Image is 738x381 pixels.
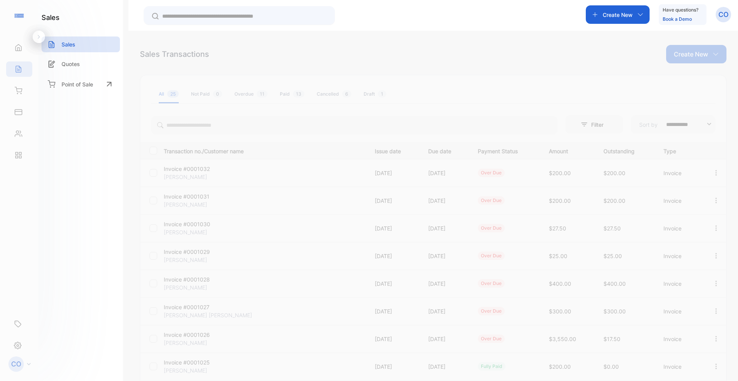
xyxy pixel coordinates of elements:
span: $27.50 [549,225,566,232]
p: [PERSON_NAME] [164,173,231,181]
p: [DATE] [428,307,462,315]
a: Point of Sale [42,76,120,93]
p: [DATE] [375,335,412,343]
p: Invoice #0001030 [164,220,231,228]
div: Overdue [234,91,268,98]
p: Create New [674,50,708,59]
p: Invoice #0001032 [164,165,231,173]
p: Issue date [375,146,412,155]
div: over due [478,279,505,288]
p: Create New [603,11,633,19]
div: over due [478,252,505,260]
div: fully paid [478,362,505,371]
p: [PERSON_NAME] [164,366,231,374]
p: Invoice #0001029 [164,248,231,256]
p: [DATE] [428,335,462,343]
span: $300.00 [549,308,571,315]
span: $25.00 [549,253,567,259]
span: $17.50 [603,336,620,342]
span: 6 [342,90,351,98]
p: [DATE] [375,197,412,205]
div: All [159,91,179,98]
span: $200.00 [549,170,571,176]
p: Payment Status [478,146,533,155]
p: Amount [549,146,588,155]
p: Quotes [61,60,80,68]
p: Invoice [663,280,696,288]
p: [PERSON_NAME] [PERSON_NAME] [164,311,252,319]
p: [DATE] [428,252,462,260]
a: Quotes [42,56,120,72]
p: Type [663,146,696,155]
div: Sales Transactions [140,48,209,60]
p: [DATE] [428,197,462,205]
p: Invoice [663,363,696,371]
p: [DATE] [428,363,462,371]
a: Sales [42,36,120,52]
div: over due [478,169,505,177]
p: Invoice [663,197,696,205]
p: [DATE] [375,224,412,232]
p: Sort by [639,121,658,129]
span: 13 [293,90,304,98]
p: [DATE] [428,280,462,288]
span: $0.00 [603,363,619,370]
span: $400.00 [603,280,626,287]
span: $25.00 [603,253,622,259]
div: Paid [280,91,304,98]
p: Invoice [663,224,696,232]
button: CO [716,5,731,24]
span: $3,550.00 [549,336,576,342]
div: Not Paid [191,91,222,98]
p: Invoice [663,169,696,177]
p: [PERSON_NAME] [164,256,231,264]
p: [DATE] [375,363,412,371]
div: over due [478,196,505,205]
p: Invoice #0001031 [164,192,231,200]
span: $200.00 [549,197,571,204]
p: Invoice [663,307,696,315]
span: $200.00 [549,363,571,370]
p: [DATE] [375,280,412,288]
span: $200.00 [603,170,625,176]
div: over due [478,224,505,232]
p: Point of Sale [61,80,93,88]
p: Invoice #0001026 [164,331,231,339]
span: 25 [167,90,179,98]
p: Due date [428,146,462,155]
span: 0 [213,90,222,98]
span: $300.00 [603,308,626,315]
p: [PERSON_NAME] [164,339,231,347]
p: [DATE] [375,169,412,177]
button: Create New [586,5,650,24]
span: 1 [378,90,386,98]
p: [DATE] [428,169,462,177]
button: Sort by [631,115,715,134]
button: Create New [666,45,726,63]
div: over due [478,307,505,315]
h1: sales [42,12,60,23]
p: Have questions? [663,6,698,14]
p: CO [718,10,728,20]
span: $400.00 [549,280,571,287]
p: Sales [61,40,75,48]
p: Invoice [663,252,696,260]
span: $27.50 [603,225,621,232]
p: Invoice #0001025 [164,358,231,366]
img: logo [13,10,25,22]
div: Draft [364,91,386,98]
p: [DATE] [375,307,412,315]
span: $200.00 [603,197,625,204]
p: [PERSON_NAME] [164,283,231,292]
p: Transaction no./Customer name [164,146,365,155]
div: over due [478,335,505,343]
a: Book a Demo [663,16,692,22]
p: [PERSON_NAME] [164,200,231,209]
span: 11 [257,90,268,98]
p: Outstanding [603,146,647,155]
p: [DATE] [428,224,462,232]
p: [DATE] [375,252,412,260]
p: Invoice #0001027 [164,303,231,311]
p: [PERSON_NAME] [164,228,231,236]
div: Cancelled [317,91,351,98]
